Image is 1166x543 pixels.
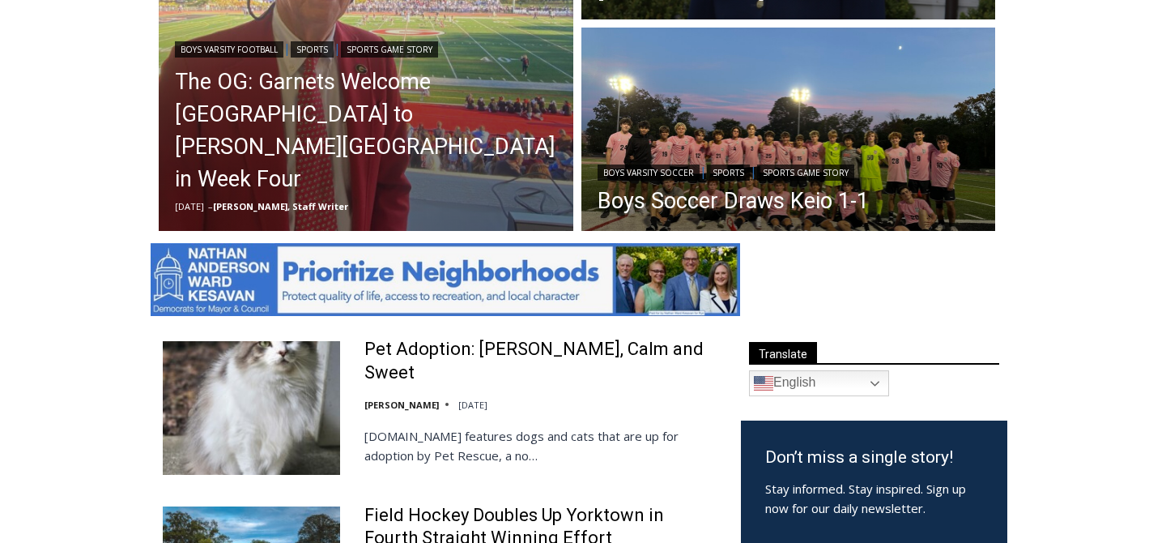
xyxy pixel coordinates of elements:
[749,342,817,364] span: Translate
[757,165,854,181] a: Sports Game Story
[1,1,161,161] img: s_800_29ca6ca9-f6cc-433c-a631-14f6620ca39b.jpeg
[581,28,996,235] img: (PHOTO: The Rye Boys Soccer team from their match agains Keio Academy on September 30, 2025. Cred...
[291,41,334,58] a: Sports
[175,66,557,195] a: The OG: Garnets Welcome [GEOGRAPHIC_DATA] to [PERSON_NAME][GEOGRAPHIC_DATA] in Week Four
[598,161,869,181] div: | |
[170,137,177,153] div: 1
[213,200,348,212] a: [PERSON_NAME], Staff Writer
[598,189,869,213] a: Boys Soccer Draws Keio 1-1
[598,165,700,181] a: Boys Varsity Soccer
[341,41,438,58] a: Sports Game Story
[364,338,720,384] a: Pet Adoption: [PERSON_NAME], Calm and Sweet
[1,161,242,202] a: [PERSON_NAME] Read Sanctuary Fall Fest: [DATE]
[175,41,283,58] a: Boys Varsity Football
[423,161,751,198] span: Intern @ [DOMAIN_NAME]
[765,479,983,518] p: Stay informed. Stay inspired. Sign up now for our daily newsletter.
[13,163,215,200] h4: [PERSON_NAME] Read Sanctuary Fall Fest: [DATE]
[175,38,557,58] div: | |
[175,200,204,212] time: [DATE]
[754,374,773,393] img: en
[170,48,234,133] div: Co-sponsored by Westchester County Parks
[189,137,197,153] div: 6
[765,445,983,471] h3: Don’t miss a single story!
[163,341,340,474] img: Pet Adoption: Mona, Calm and Sweet
[181,137,185,153] div: /
[364,399,439,411] a: [PERSON_NAME]
[458,399,487,411] time: [DATE]
[707,165,750,181] a: Sports
[409,1,765,157] div: "[PERSON_NAME] and I covered the [DATE] Parade, which was a really eye opening experience as I ha...
[749,370,889,396] a: English
[208,200,213,212] span: –
[581,28,996,235] a: Read More Boys Soccer Draws Keio 1-1
[389,157,785,202] a: Intern @ [DOMAIN_NAME]
[364,426,720,465] p: [DOMAIN_NAME] features dogs and cats that are up for adoption by Pet Rescue, a no…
